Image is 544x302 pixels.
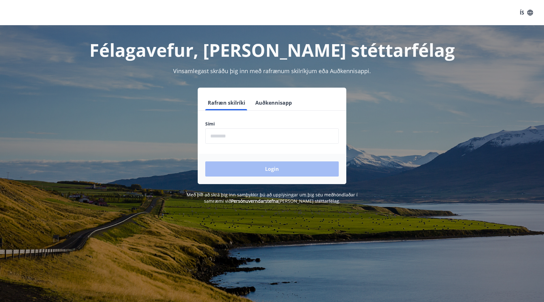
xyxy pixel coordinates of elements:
[205,95,248,110] button: Rafræn skilríki
[516,7,536,18] button: ÍS
[53,38,491,62] h1: Félagavefur, [PERSON_NAME] stéttarfélag
[173,67,371,75] span: Vinsamlegast skráðu þig inn með rafrænum skilríkjum eða Auðkennisappi.
[205,121,339,127] label: Sími
[253,95,294,110] button: Auðkennisapp
[231,198,278,204] a: Persónuverndarstefna
[187,192,358,204] span: Með því að skrá þig inn samþykkir þú að upplýsingar um þig séu meðhöndlaðar í samræmi við [PERSON...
